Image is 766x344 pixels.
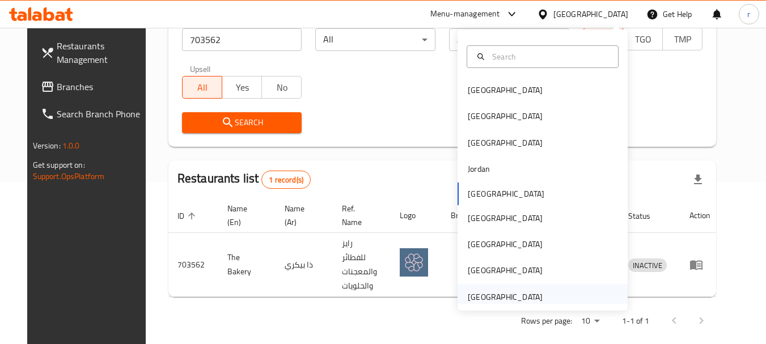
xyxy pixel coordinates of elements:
[190,65,211,73] label: Upsell
[468,238,543,250] div: [GEOGRAPHIC_DATA]
[521,314,572,328] p: Rows per page:
[747,8,750,20] span: r
[468,212,543,224] div: [GEOGRAPHIC_DATA]
[628,209,665,223] span: Status
[191,116,293,130] span: Search
[468,264,543,277] div: [GEOGRAPHIC_DATA]
[468,84,543,96] div: [GEOGRAPHIC_DATA]
[227,79,257,96] span: Yes
[168,233,218,297] td: 703562
[449,28,569,51] div: All
[488,50,611,63] input: Search
[468,137,543,149] div: [GEOGRAPHIC_DATA]
[628,259,667,272] span: INACTIVE
[622,314,649,328] p: 1-1 of 1
[261,76,302,99] button: No
[57,107,146,121] span: Search Branch Phone
[442,233,481,297] td: 1
[57,39,146,66] span: Restaurants Management
[266,79,297,96] span: No
[33,158,85,172] span: Get support on:
[33,169,105,184] a: Support.OpsPlatform
[680,198,720,233] th: Action
[276,233,333,297] td: ذا بيكري
[262,175,310,185] span: 1 record(s)
[177,170,311,189] h2: Restaurants list
[182,76,222,99] button: All
[553,8,628,20] div: [GEOGRAPHIC_DATA]
[187,79,218,96] span: All
[628,31,658,48] span: TGO
[391,198,442,233] th: Logo
[577,313,604,330] div: Rows per page:
[342,202,377,229] span: Ref. Name
[468,291,543,303] div: [GEOGRAPHIC_DATA]
[315,28,435,51] div: All
[684,166,712,193] div: Export file
[62,138,80,153] span: 1.0.0
[430,7,500,21] div: Menu-management
[667,31,698,48] span: TMP
[227,202,262,229] span: Name (En)
[32,73,155,100] a: Branches
[182,28,302,51] input: Search for restaurant name or ID..
[218,233,276,297] td: The Bakery
[333,233,391,297] td: رايز للفطائر والمعجنات والحلويات
[662,28,702,50] button: TMP
[689,258,710,271] div: Menu
[400,248,428,277] img: The Bakery
[168,198,720,297] table: enhanced table
[32,32,155,73] a: Restaurants Management
[442,198,481,233] th: Branches
[285,202,319,229] span: Name (Ar)
[222,76,262,99] button: Yes
[57,80,146,94] span: Branches
[33,138,61,153] span: Version:
[623,28,663,50] button: TGO
[32,100,155,128] a: Search Branch Phone
[182,112,302,133] button: Search
[261,171,311,189] div: Total records count
[177,209,199,223] span: ID
[468,110,543,122] div: [GEOGRAPHIC_DATA]
[468,163,490,175] div: Jordan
